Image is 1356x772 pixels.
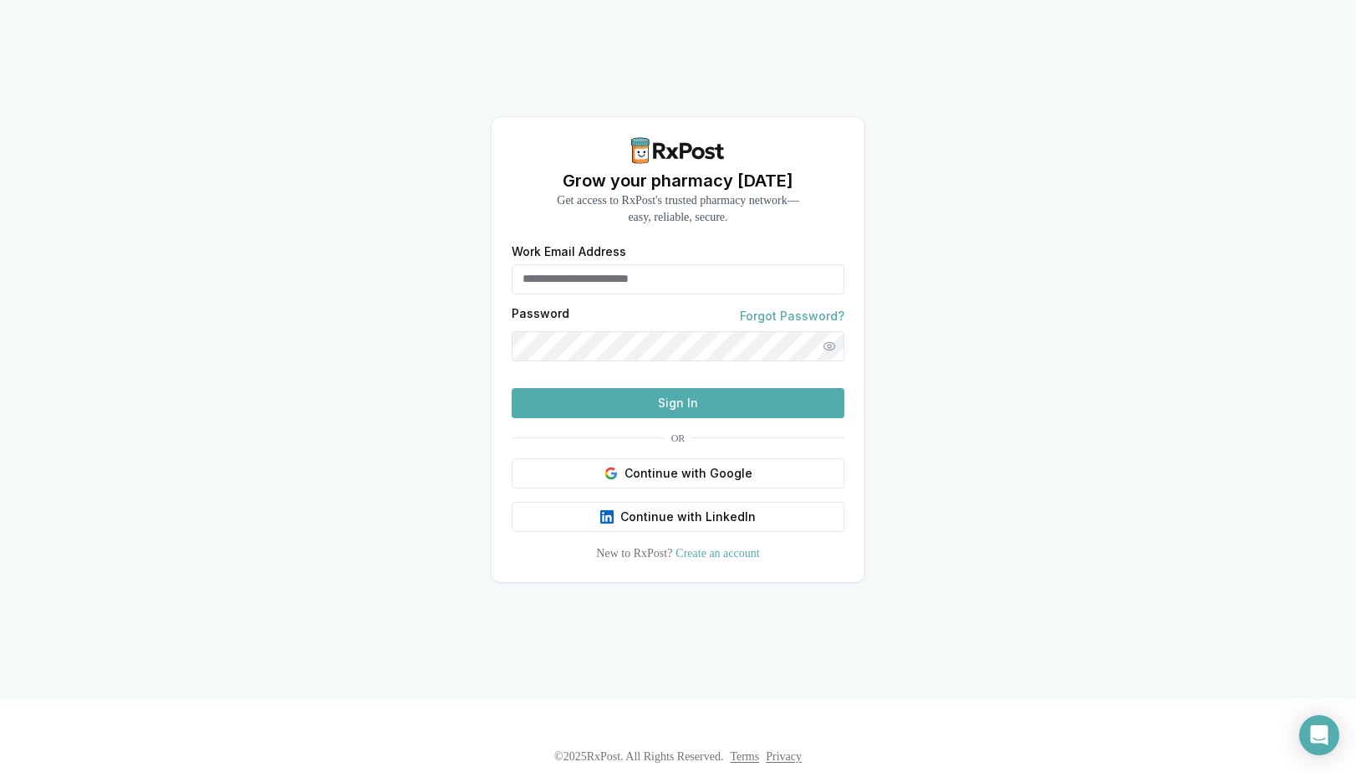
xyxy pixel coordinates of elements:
[675,547,759,560] a: Create an account
[512,502,844,532] button: Continue with LinkedIn
[730,750,759,763] a: Terms
[512,246,844,258] label: Work Email Address
[512,388,844,418] button: Sign In
[557,192,798,226] p: Get access to RxPost's trusted pharmacy network— easy, reliable, secure.
[512,458,844,488] button: Continue with Google
[512,308,569,325] label: Password
[1299,715,1339,755] div: Open Intercom Messenger
[604,467,618,480] img: Google
[665,432,692,445] span: OR
[814,331,844,361] button: Show password
[766,750,802,763] a: Privacy
[740,308,844,325] a: Forgot Password?
[596,547,672,560] span: New to RxPost?
[557,169,798,192] h1: Grow your pharmacy [DATE]
[624,137,732,164] img: RxPost Logo
[600,510,614,524] img: LinkedIn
